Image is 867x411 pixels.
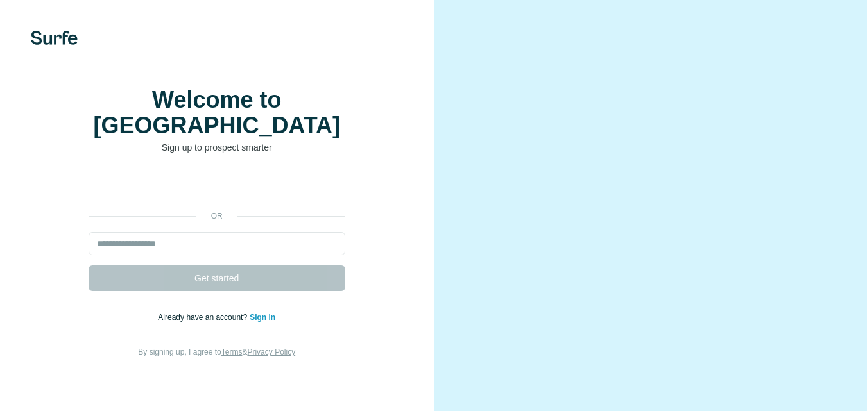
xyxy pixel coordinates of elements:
a: Terms [221,348,243,356]
h1: Welcome to [GEOGRAPHIC_DATA] [89,87,345,138]
a: Sign in [250,313,275,322]
iframe: Sign in with Google Button [82,173,352,201]
p: or [196,210,237,222]
span: By signing up, I agree to & [138,348,295,356]
a: Privacy Policy [247,348,295,356]
span: Already have an account? [158,313,250,322]
img: Surfe's logo [31,31,78,45]
p: Sign up to prospect smarter [89,141,345,154]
